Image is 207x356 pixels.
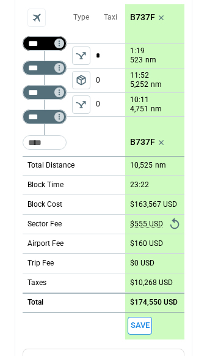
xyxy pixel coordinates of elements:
button: left aligned [72,95,90,114]
button: Save [128,317,152,335]
p: B737F [130,12,155,23]
div: Too short [23,85,67,100]
p: Taxi [104,12,117,23]
p: nm [145,55,156,65]
p: 10,525 [130,161,153,170]
p: nm [151,80,162,90]
p: 1:19 [130,46,145,56]
span: Type of sector [72,95,90,114]
p: 0 [96,93,125,116]
p: 10:11 [130,95,149,105]
p: $555 USD [130,220,163,229]
p: 11:52 [130,71,149,80]
span: Save this aircraft quote and copy details to clipboard [128,317,152,335]
p: $160 USD [130,239,163,248]
span: Type of sector [72,71,90,89]
span: Type of sector [72,46,90,65]
p: B737F [130,137,155,147]
p: Taxes [27,278,46,288]
span: package_2 [75,74,87,86]
p: 0 [96,69,125,92]
p: 5,252 [130,80,148,90]
p: 4,751 [130,104,148,114]
p: $163,567 USD [130,200,177,209]
p: Airport Fee [27,239,64,249]
div: scrollable content [125,4,184,339]
p: nm [155,160,166,171]
p: Type [73,12,89,23]
p: $174,550 USD [130,298,178,307]
p: 523 [130,55,143,65]
button: left aligned [72,46,90,65]
p: Block Time [27,180,64,190]
button: Reset [165,215,184,233]
div: Too short [23,61,67,75]
p: Total Distance [27,160,74,171]
p: 23:22 [130,180,149,190]
p: nm [151,104,162,114]
span: Aircraft selection [27,9,46,27]
p: Sector Fee [27,219,62,229]
p: Trip Fee [27,258,54,269]
p: $10,268 USD [130,278,173,287]
p: Block Cost [27,199,62,210]
h6: Total [27,299,43,306]
div: Too short [23,36,67,51]
p: $0 USD [130,259,154,268]
div: Too short [23,135,67,150]
div: Too short [23,109,67,124]
button: left aligned [72,71,90,89]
